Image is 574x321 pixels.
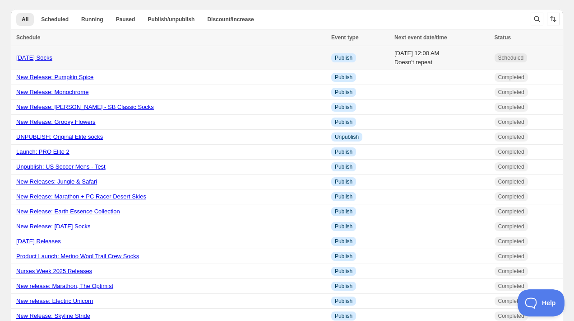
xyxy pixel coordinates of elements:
button: Search and filter results [531,13,543,25]
span: Completed [498,118,524,126]
span: Completed [498,208,524,215]
span: Publish [335,283,352,290]
span: Running [81,16,103,23]
a: New Release: Monochrome [16,89,88,95]
a: Product Launch: Merino Wool Trail Crew Socks [16,253,139,260]
span: Completed [498,238,524,245]
a: New Releases: Jungle & Safari [16,178,97,185]
span: Publish [335,223,352,230]
a: New Release: [PERSON_NAME] - SB Classic Socks [16,104,154,110]
a: Launch: PRO Elite 2 [16,148,69,155]
span: Discount/increase [207,16,254,23]
span: Publish [335,268,352,275]
td: [DATE] 12:00 AM Doesn't repeat [392,46,492,70]
span: Completed [498,133,524,141]
span: Publish [335,238,352,245]
a: New Release: Groovy Flowers [16,118,96,125]
span: Completed [498,297,524,305]
span: Publish [335,163,352,170]
span: Paused [116,16,135,23]
a: [DATE] Socks [16,54,52,61]
span: Next event date/time [394,34,447,41]
span: Scheduled [498,54,524,61]
a: New release: Marathon, The Optimist [16,283,113,289]
span: Publish [335,193,352,200]
a: [DATE] Releases [16,238,61,245]
span: Publish [335,312,352,320]
span: Completed [498,223,524,230]
a: Nurses Week 2025 Releases [16,268,92,274]
span: Publish/unpublish [148,16,194,23]
span: Publish [335,253,352,260]
a: New release: Electric Unicorn [16,297,93,304]
span: Publish [335,118,352,126]
a: New Release: Pumpkin Spice [16,74,93,80]
span: Completed [498,74,524,81]
button: Sort the results [547,13,560,25]
span: Publish [335,104,352,111]
iframe: Toggle Customer Support [518,289,565,316]
span: Completed [498,268,524,275]
span: Completed [498,283,524,290]
span: Completed [498,148,524,156]
span: Publish [335,297,352,305]
a: UNPUBLISH: Original Elite socks [16,133,103,140]
a: Unpublish: US Soccer Mens - Test [16,163,106,170]
a: New Release: Skyline Stride [16,312,90,319]
span: Status [495,34,511,41]
span: Completed [498,104,524,111]
span: Unpublish [335,133,359,141]
span: Completed [498,89,524,96]
a: New Release: Earth Essence Collection [16,208,120,215]
a: New Release: Marathon + PC Racer Desert Skies [16,193,146,200]
span: Publish [335,208,352,215]
span: Completed [498,193,524,200]
span: Publish [335,89,352,96]
span: Publish [335,148,352,156]
span: Publish [335,178,352,185]
span: Schedule [16,34,40,41]
span: Completed [498,163,524,170]
span: Scheduled [41,16,69,23]
span: Completed [498,178,524,185]
span: Completed [498,253,524,260]
span: Publish [335,54,352,61]
span: All [22,16,28,23]
span: Event type [331,34,359,41]
a: New Release: [DATE] Socks [16,223,90,230]
span: Publish [335,74,352,81]
span: Completed [498,312,524,320]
